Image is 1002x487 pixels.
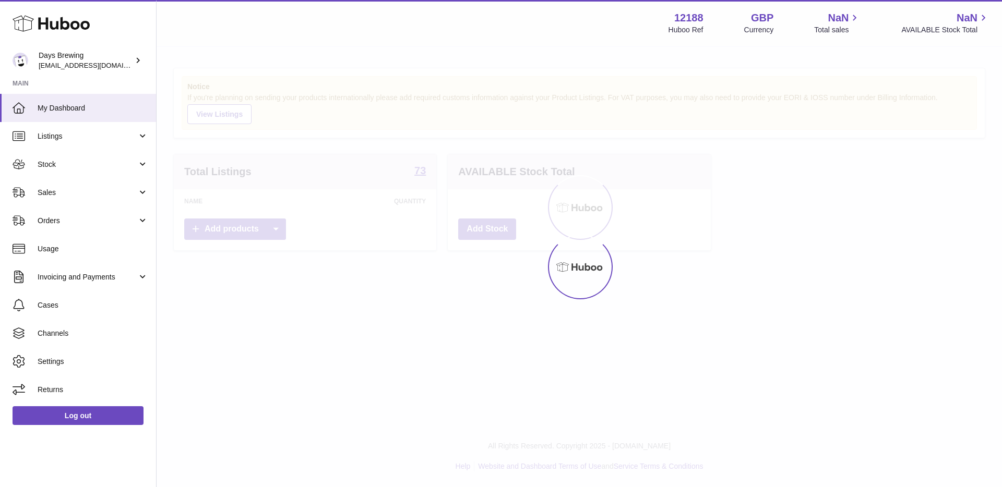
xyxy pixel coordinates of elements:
[38,160,137,169] span: Stock
[38,244,148,254] span: Usage
[38,357,148,367] span: Settings
[38,216,137,226] span: Orders
[828,11,849,25] span: NaN
[38,328,148,338] span: Channels
[744,25,774,35] div: Currency
[38,103,148,113] span: My Dashboard
[13,53,28,68] img: helena@daysbrewing.com
[751,11,773,25] strong: GBP
[901,11,989,35] a: NaN AVAILABLE Stock Total
[39,51,133,70] div: Days Brewing
[38,272,137,282] span: Invoicing and Payments
[38,188,137,198] span: Sales
[814,11,861,35] a: NaN Total sales
[38,385,148,395] span: Returns
[674,11,703,25] strong: 12188
[39,61,153,69] span: [EMAIL_ADDRESS][DOMAIN_NAME]
[901,25,989,35] span: AVAILABLE Stock Total
[38,131,137,141] span: Listings
[814,25,861,35] span: Total sales
[13,406,144,425] a: Log out
[38,300,148,310] span: Cases
[669,25,703,35] div: Huboo Ref
[957,11,977,25] span: NaN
